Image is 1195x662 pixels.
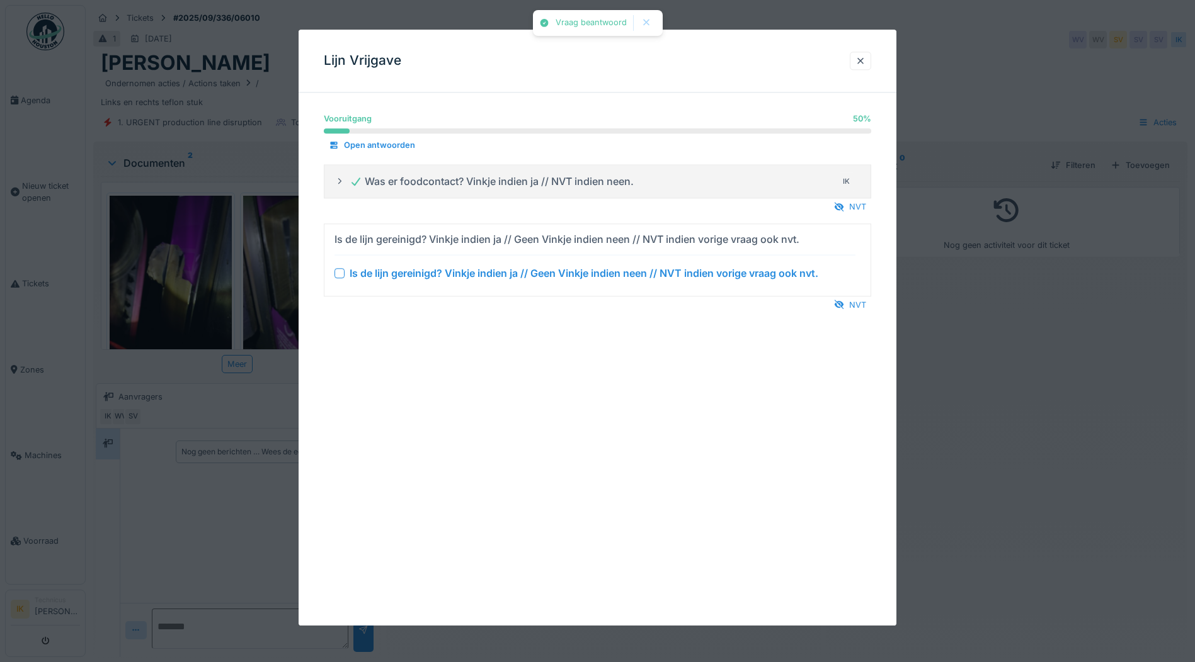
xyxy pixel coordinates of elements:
[838,172,855,190] div: IK
[324,113,372,125] div: Vooruitgang
[829,199,871,216] div: NVT
[334,232,799,247] div: Is de lijn gereinigd? Vinkje indien ja // Geen Vinkje indien neen // NVT indien vorige vraag ook ...
[350,174,634,189] div: Was er foodcontact? Vinkje indien ja // NVT indien neen.
[556,18,627,28] div: Vraag beantwoord
[829,296,871,313] div: NVT
[350,266,818,281] div: Is de lijn gereinigd? Vinkje indien ja // Geen Vinkje indien neen // NVT indien vorige vraag ook ...
[853,113,871,125] div: 50 %
[324,53,401,69] h3: Lijn Vrijgave
[329,229,866,291] summary: Is de lijn gereinigd? Vinkje indien ja // Geen Vinkje indien neen // NVT indien vorige vraag ook ...
[329,170,866,193] summary: Was er foodcontact? Vinkje indien ja // NVT indien neen.IK
[324,129,871,134] progress: 50 %
[324,137,420,154] div: Open antwoorden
